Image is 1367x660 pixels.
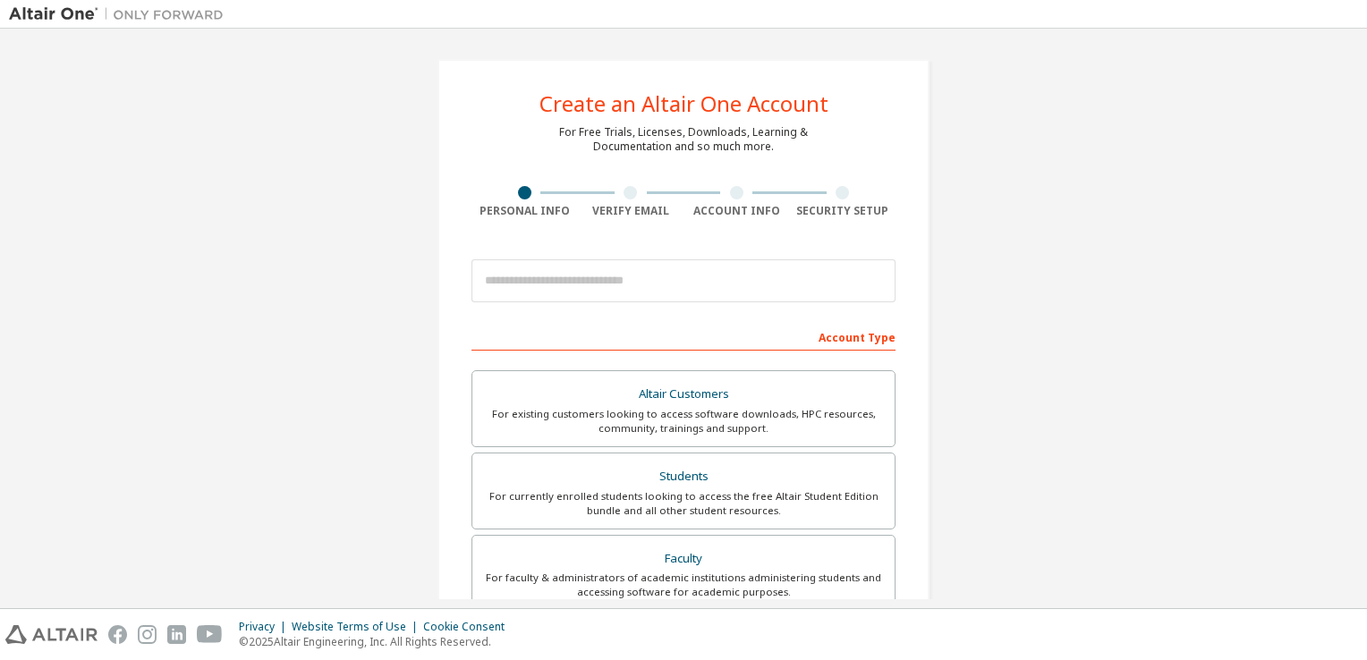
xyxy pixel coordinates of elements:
[239,620,292,634] div: Privacy
[483,546,884,571] div: Faculty
[239,634,515,649] p: © 2025 Altair Engineering, Inc. All Rights Reserved.
[292,620,423,634] div: Website Terms of Use
[578,204,684,218] div: Verify Email
[471,204,578,218] div: Personal Info
[167,625,186,644] img: linkedin.svg
[138,625,157,644] img: instagram.svg
[790,204,896,218] div: Security Setup
[108,625,127,644] img: facebook.svg
[9,5,233,23] img: Altair One
[683,204,790,218] div: Account Info
[423,620,515,634] div: Cookie Consent
[5,625,98,644] img: altair_logo.svg
[539,93,828,114] div: Create an Altair One Account
[483,464,884,489] div: Students
[483,407,884,436] div: For existing customers looking to access software downloads, HPC resources, community, trainings ...
[483,489,884,518] div: For currently enrolled students looking to access the free Altair Student Edition bundle and all ...
[483,382,884,407] div: Altair Customers
[471,322,896,351] div: Account Type
[483,571,884,599] div: For faculty & administrators of academic institutions administering students and accessing softwa...
[559,125,808,154] div: For Free Trials, Licenses, Downloads, Learning & Documentation and so much more.
[197,625,223,644] img: youtube.svg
